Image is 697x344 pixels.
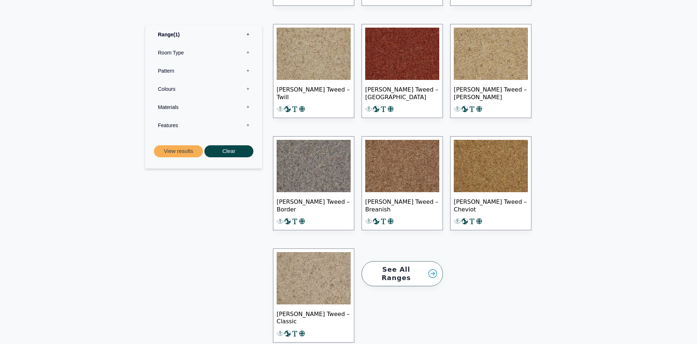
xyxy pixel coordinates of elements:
img: Tomkinson Tweed Breamish [365,140,439,192]
span: [PERSON_NAME] Tweed – Twill [277,80,351,105]
a: [PERSON_NAME] Tweed – Breanish [362,136,443,230]
span: [PERSON_NAME] Tweed – Border [277,192,351,218]
a: [PERSON_NAME] Tweed – Twill [273,24,354,118]
img: Tomkinson Tweed Classic [277,252,351,304]
a: [PERSON_NAME] Tweed – Classic [273,248,354,343]
label: Features [151,116,257,134]
span: [PERSON_NAME] Tweed – [GEOGRAPHIC_DATA] [365,80,439,105]
span: [PERSON_NAME] Tweed – Classic [277,304,351,330]
button: Clear [204,145,253,157]
a: [PERSON_NAME] Tweed – Border [273,136,354,230]
img: Tomkinson Tweed Yorkshire [365,28,439,80]
label: Pattern [151,62,257,80]
span: 1 [174,32,180,37]
span: [PERSON_NAME] Tweed – Cheviot [454,192,528,218]
a: [PERSON_NAME] Tweed – Cheviot [450,136,531,230]
a: [PERSON_NAME] Tweed – [GEOGRAPHIC_DATA] [362,24,443,118]
a: See All Ranges [362,261,443,286]
img: Tomkinson Tweed - Cheviot [454,140,528,192]
label: Colours [151,80,257,98]
span: [PERSON_NAME] Tweed – Breanish [365,192,439,218]
img: Tomkinson Tweed - Barley Corn [454,28,528,80]
a: [PERSON_NAME] Tweed – [PERSON_NAME] [450,24,531,118]
span: [PERSON_NAME] Tweed – [PERSON_NAME] [454,80,528,105]
label: Range [151,25,257,44]
img: Tomkinson Tweed Twill [277,28,351,80]
label: Room Type [151,44,257,62]
label: Materials [151,98,257,116]
button: View results [154,145,203,157]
